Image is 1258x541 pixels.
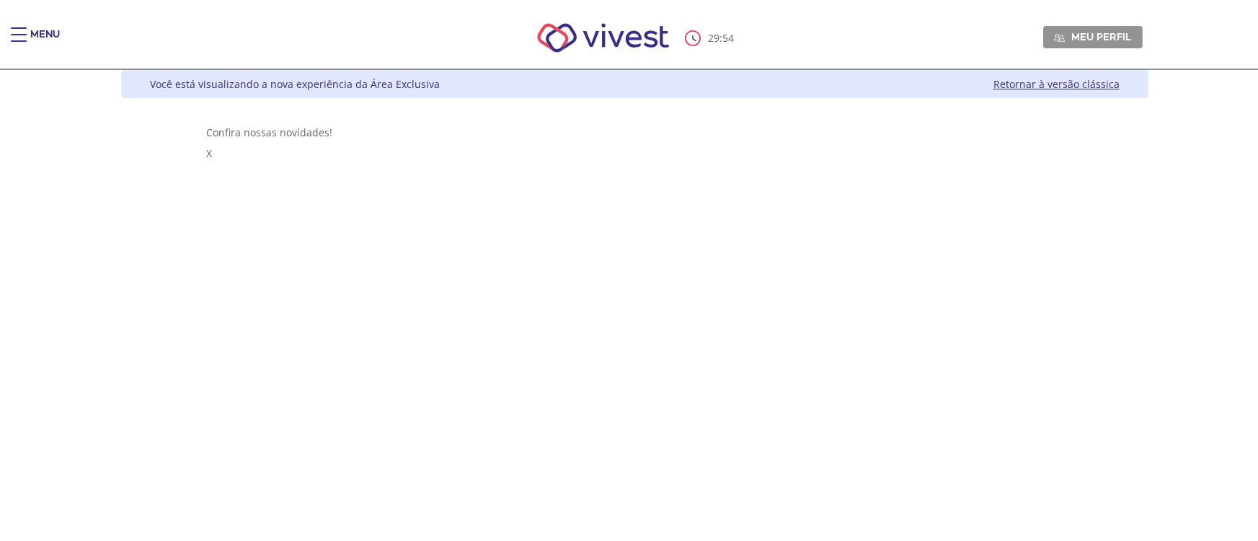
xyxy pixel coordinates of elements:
div: Confira nossas novidades! [206,126,1063,139]
span: X [206,146,212,160]
span: 29 [708,31,719,45]
span: Meu perfil [1071,30,1131,43]
a: Retornar à versão clássica [993,77,1120,91]
img: Meu perfil [1054,32,1065,43]
div: Vivest [110,70,1148,541]
img: Vivest [521,7,685,69]
a: Meu perfil [1043,26,1143,48]
div: Você está visualizando a nova experiência da Área Exclusiva [150,77,440,91]
span: 54 [722,31,734,45]
div: Menu [30,27,60,56]
div: : [685,30,737,46]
